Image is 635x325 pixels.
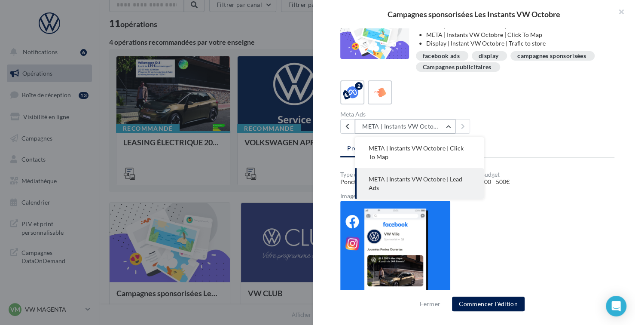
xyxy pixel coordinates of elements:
div: 2 [355,82,363,90]
div: campagnes sponsorisées [517,53,586,59]
li: Display | Instant VW Octobre | Trafic to store [426,39,608,48]
button: META | Instants VW Octobre | Lead Ads [355,168,484,199]
img: 2821926b96a6c347e8d9c8e490a3b8c0.png [340,201,450,297]
div: Image de prévisualisation [340,193,614,199]
span: META | Instants VW Octobre | Lead Ads [369,175,462,191]
div: Open Intercom Messenger [606,296,626,316]
button: META | Instants VW Octobre | Lead Ads [355,119,455,134]
div: Ponctuel [340,178,474,186]
span: META | Instants VW Octobre | Click To Map [369,144,464,160]
div: display [479,53,498,59]
div: Meta Ads [340,111,474,117]
div: facebook ads [423,53,460,59]
div: Type de campagne [340,172,474,178]
li: META | Instants VW Octobre | Click To Map [426,31,608,39]
button: META | Instants VW Octobre | Click To Map [355,137,484,168]
div: Campagnes publicitaires [423,64,492,71]
div: Budget [481,172,614,178]
button: Commencer l'édition [452,297,525,311]
button: Fermer [416,299,444,309]
div: 200 - 500€ [481,178,614,186]
div: Campagnes sponsorisées Les Instants VW Octobre [327,10,621,18]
